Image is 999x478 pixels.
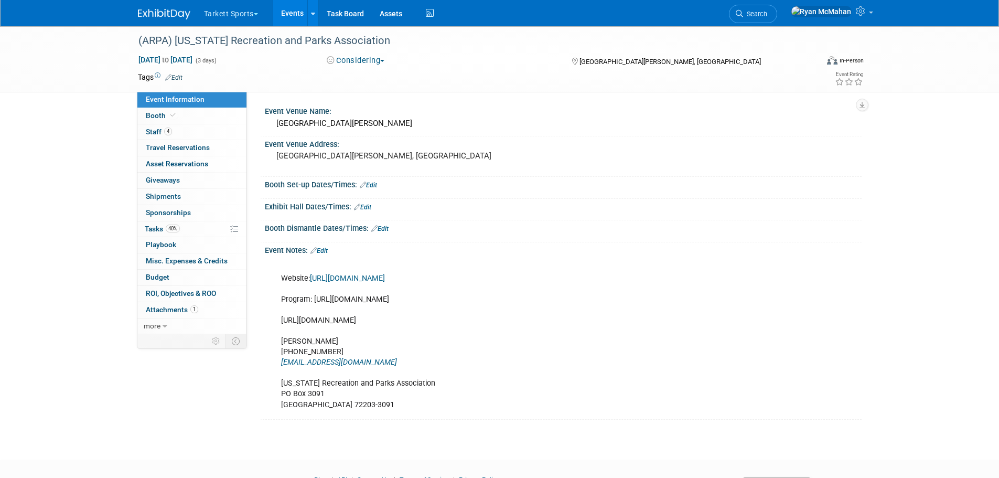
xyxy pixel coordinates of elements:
span: Budget [146,273,169,281]
a: Edit [354,204,371,211]
span: to [160,56,170,64]
div: Event Notes: [265,242,862,256]
span: Tasks [145,225,180,233]
span: Misc. Expenses & Credits [146,257,228,265]
a: Sponsorships [137,205,246,221]
span: ROI, Objectives & ROO [146,289,216,298]
div: Event Venue Address: [265,136,862,150]
a: Attachments1 [137,302,246,318]
a: [EMAIL_ADDRESS][DOMAIN_NAME] [281,358,397,367]
a: Event Information [137,92,246,108]
span: Sponsorships [146,208,191,217]
a: more [137,318,246,334]
span: Giveaways [146,176,180,184]
span: more [144,322,160,330]
span: Playbook [146,240,176,249]
td: Personalize Event Tab Strip [207,334,225,348]
a: Asset Reservations [137,156,246,172]
a: Search [729,5,777,23]
div: Event Format [756,55,864,70]
a: Edit [310,247,328,254]
div: (ARPA) [US_STATE] Recreation and Parks Association [135,31,802,50]
span: Asset Reservations [146,160,208,168]
a: Misc. Expenses & Credits [137,253,246,269]
span: Travel Reservations [146,143,210,152]
a: Playbook [137,237,246,253]
span: Attachments [146,305,198,314]
a: Budget [137,270,246,285]
pre: [GEOGRAPHIC_DATA][PERSON_NAME], [GEOGRAPHIC_DATA] [276,151,502,161]
span: Event Information [146,95,205,103]
a: Giveaways [137,173,246,188]
div: [GEOGRAPHIC_DATA][PERSON_NAME] [273,115,854,132]
div: Booth Dismantle Dates/Times: [265,220,862,234]
a: Tasks40% [137,221,246,237]
div: Website: Program: [URL][DOMAIN_NAME] [URL][DOMAIN_NAME] [PERSON_NAME] [PHONE_NUMBER] [US_STATE] R... [274,258,746,416]
a: ROI, Objectives & ROO [137,286,246,302]
span: 4 [164,128,172,135]
span: 1 [190,305,198,313]
td: Tags [138,72,182,82]
span: [GEOGRAPHIC_DATA][PERSON_NAME], [GEOGRAPHIC_DATA] [579,58,761,66]
a: Edit [371,225,389,232]
span: 40% [166,225,180,232]
span: Booth [146,111,178,120]
a: Shipments [137,189,246,205]
div: Exhibit Hall Dates/Times: [265,199,862,213]
a: Edit [360,182,377,189]
button: Considering [323,55,389,66]
span: Search [743,10,767,18]
img: Format-Inperson.png [827,56,837,65]
a: Booth [137,108,246,124]
td: Toggle Event Tabs [225,334,246,348]
a: Staff4 [137,124,246,140]
div: Booth Set-up Dates/Times: [265,177,862,190]
img: Ryan McMahan [791,6,852,17]
span: Staff [146,128,172,136]
span: Shipments [146,192,181,200]
div: In-Person [839,57,864,65]
div: Event Rating [835,72,863,77]
a: Travel Reservations [137,140,246,156]
i: Booth reservation complete [170,112,176,118]
a: [URL][DOMAIN_NAME] [310,274,385,283]
a: Edit [165,74,182,81]
span: (3 days) [195,57,217,64]
div: Event Venue Name: [265,103,862,116]
span: [DATE] [DATE] [138,55,193,65]
img: ExhibitDay [138,9,190,19]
